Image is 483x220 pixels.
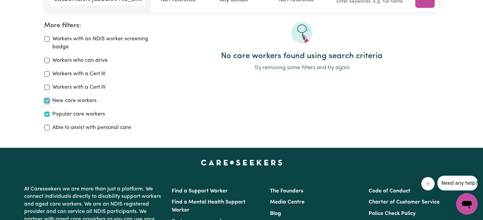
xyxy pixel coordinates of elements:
label: Workers with a Cert III [52,70,105,78]
iframe: Button to launch messaging window [456,193,478,215]
h2: More filters: [44,22,157,30]
label: Workers with an NDIS worker screening badge [52,35,157,51]
iframe: Close message [421,177,435,190]
a: Blog [270,211,281,216]
iframe: Message from company [437,176,478,190]
a: Media Centre [270,200,305,205]
p: Try removing some filters and try again [165,64,439,72]
label: New care workers [52,97,97,105]
a: Find a Mental Health Support Worker [172,200,246,213]
a: Police Check Policy [369,211,416,216]
label: Workers who can drive [52,56,108,64]
label: Popular care workers [52,110,105,118]
a: Code of Conduct [369,188,410,194]
h2: No care workers found using search criteria [165,51,439,61]
label: Workers with a Cert IV [52,83,106,91]
a: Careseekers home page [201,160,282,165]
a: Find a Support Worker [172,188,228,194]
a: Charter of Customer Service [369,200,440,205]
span: Need any help? [4,5,41,10]
a: The Founders [270,188,303,194]
label: Able to assist with personal care [52,124,131,132]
